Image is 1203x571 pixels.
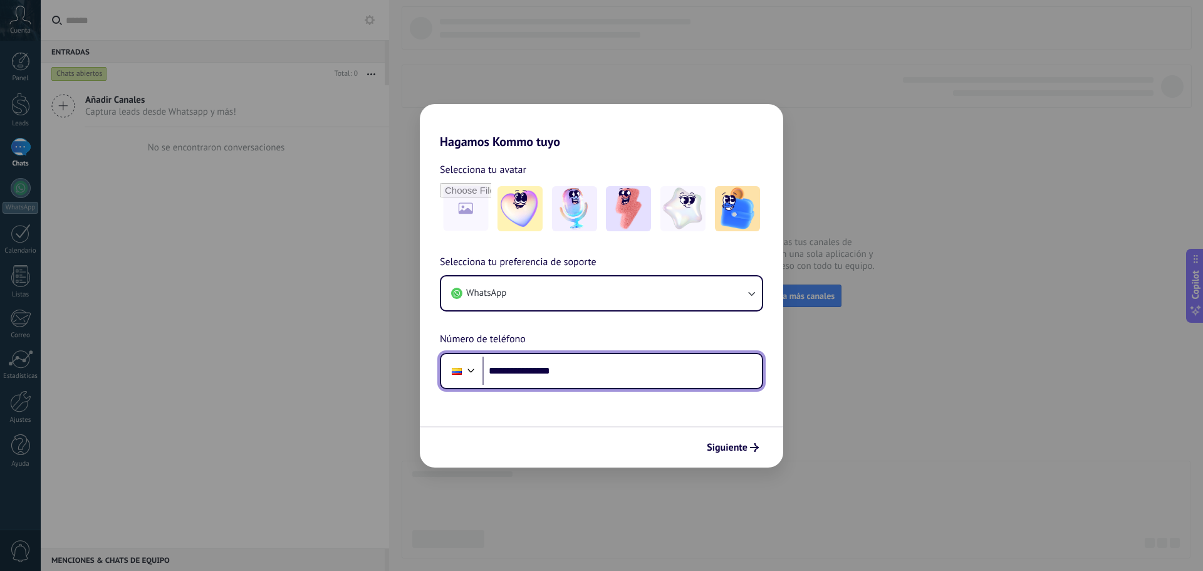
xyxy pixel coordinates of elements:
[420,104,783,149] h2: Hagamos Kommo tuyo
[440,254,596,271] span: Selecciona tu preferencia de soporte
[707,443,747,452] span: Siguiente
[606,186,651,231] img: -3.jpeg
[701,437,764,458] button: Siguiente
[552,186,597,231] img: -2.jpeg
[440,332,526,348] span: Número de teléfono
[715,186,760,231] img: -5.jpeg
[466,287,506,300] span: WhatsApp
[445,358,469,384] div: Colombia: + 57
[441,276,762,310] button: WhatsApp
[440,162,526,178] span: Selecciona tu avatar
[497,186,543,231] img: -1.jpeg
[660,186,706,231] img: -4.jpeg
